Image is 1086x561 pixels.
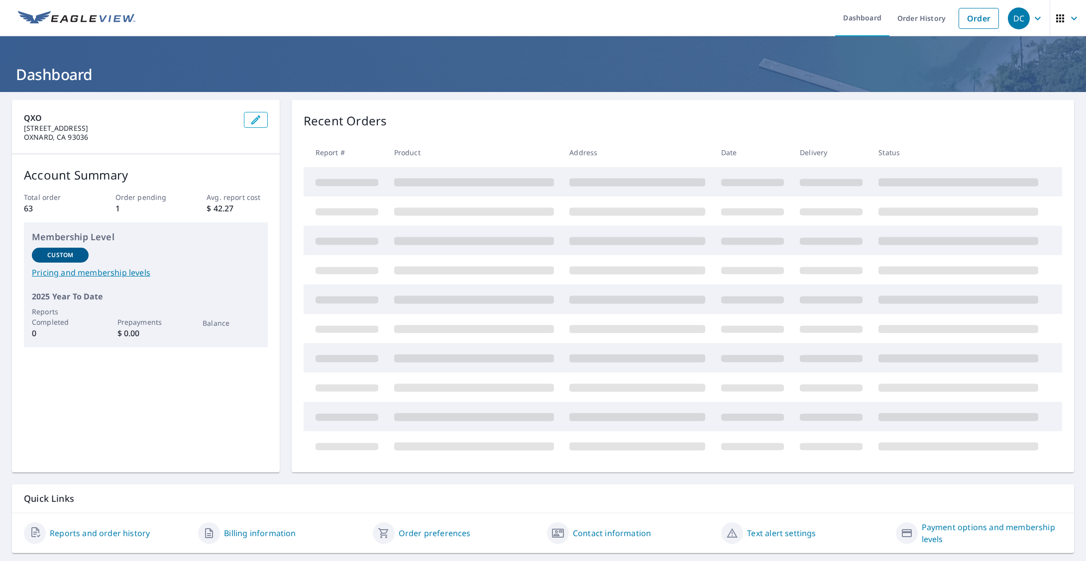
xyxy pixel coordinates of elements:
[24,492,1062,505] p: Quick Links
[115,202,176,214] p: 1
[1008,7,1030,29] div: DC
[12,64,1074,85] h1: Dashboard
[24,166,268,184] p: Account Summary
[32,267,260,279] a: Pricing and membership levels
[117,317,174,327] p: Prepayments
[117,327,174,339] p: $ 0.00
[922,521,1062,545] a: Payment options and membership levels
[573,527,651,539] a: Contact information
[399,527,471,539] a: Order preferences
[24,112,236,124] p: QXO
[207,202,267,214] p: $ 42.27
[24,202,85,214] p: 63
[32,230,260,244] p: Membership Level
[207,192,267,202] p: Avg. report cost
[713,138,792,167] th: Date
[792,138,870,167] th: Delivery
[224,527,296,539] a: Billing information
[32,290,260,302] p: 2025 Year To Date
[32,306,89,327] p: Reports Completed
[870,138,1046,167] th: Status
[115,192,176,202] p: Order pending
[24,124,236,133] p: [STREET_ADDRESS]
[203,318,259,328] p: Balance
[50,527,150,539] a: Reports and order history
[24,133,236,142] p: OXNARD, CA 93036
[304,112,387,130] p: Recent Orders
[24,192,85,202] p: Total order
[18,11,135,26] img: EV Logo
[386,138,562,167] th: Product
[561,138,713,167] th: Address
[32,327,89,339] p: 0
[747,527,816,539] a: Text alert settings
[959,8,999,29] a: Order
[47,251,73,260] p: Custom
[304,138,386,167] th: Report #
